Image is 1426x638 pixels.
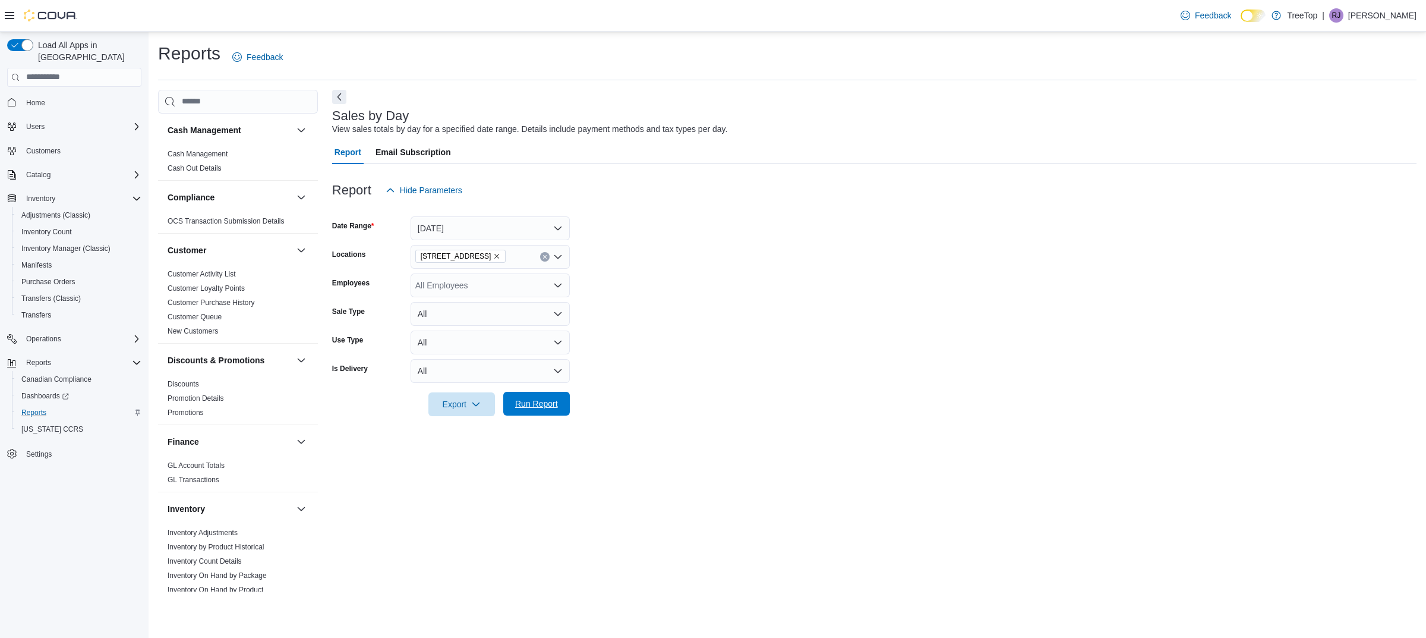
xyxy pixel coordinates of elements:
[26,170,51,180] span: Catalog
[168,380,199,388] a: Discounts
[168,543,264,551] a: Inventory by Product Historical
[168,528,238,538] span: Inventory Adjustments
[17,372,96,386] a: Canadian Compliance
[168,476,219,484] a: GL Transactions
[158,458,318,492] div: Finance
[26,450,52,459] span: Settings
[1348,8,1416,23] p: [PERSON_NAME]
[168,436,199,448] h3: Finance
[21,447,56,461] a: Settings
[168,557,242,566] span: Inventory Count Details
[2,142,146,159] button: Customers
[21,210,90,220] span: Adjustments (Classic)
[436,392,488,416] span: Export
[17,291,141,306] span: Transfers (Classic)
[21,96,50,110] a: Home
[400,184,462,196] span: Hide Parameters
[332,183,371,197] h3: Report
[21,332,66,346] button: Operations
[294,243,308,257] button: Customer
[1241,10,1266,22] input: Dark Mode
[1322,8,1324,23] p: |
[17,422,141,436] span: Washington CCRS
[21,227,72,237] span: Inventory Count
[12,307,146,323] button: Transfers
[17,308,141,322] span: Transfers
[294,190,308,205] button: Compliance
[168,503,205,515] h3: Inventory
[332,90,346,104] button: Next
[17,406,51,420] a: Reports
[168,149,228,159] span: Cash Management
[421,250,491,262] span: [STREET_ADDRESS]
[168,191,292,203] button: Compliance
[411,302,570,326] button: All
[24,10,77,21] img: Cova
[168,585,263,595] span: Inventory On Hand by Product
[168,557,242,565] a: Inventory Count Details
[411,359,570,383] button: All
[168,244,292,256] button: Customer
[335,140,361,164] span: Report
[21,408,46,417] span: Reports
[17,275,80,289] a: Purchase Orders
[376,140,451,164] span: Email Subscription
[17,241,115,256] a: Inventory Manager (Classic)
[247,51,283,63] span: Feedback
[1176,4,1236,27] a: Feedback
[168,191,214,203] h3: Compliance
[503,392,570,416] button: Run Report
[158,377,318,425] div: Discounts & Promotions
[168,313,222,321] a: Customer Queue
[158,147,318,180] div: Cash Management
[17,389,141,403] span: Dashboards
[168,312,222,322] span: Customer Queue
[12,388,146,404] a: Dashboards
[332,364,368,373] label: Is Delivery
[21,332,141,346] span: Operations
[294,435,308,449] button: Finance
[332,250,366,259] label: Locations
[168,284,245,293] a: Customer Loyalty Points
[17,225,141,239] span: Inventory Count
[168,461,225,470] a: GL Account Totals
[158,267,318,343] div: Customer
[1332,8,1341,23] span: RJ
[12,240,146,257] button: Inventory Manager (Classic)
[332,278,370,288] label: Employees
[33,39,141,63] span: Load All Apps in [GEOGRAPHIC_DATA]
[12,404,146,421] button: Reports
[21,168,141,182] span: Catalog
[294,123,308,137] button: Cash Management
[294,502,308,516] button: Inventory
[168,394,224,403] a: Promotion Details
[1329,8,1343,23] div: Reggie Jubran
[168,164,222,173] span: Cash Out Details
[168,284,245,293] span: Customer Loyalty Points
[411,331,570,354] button: All
[17,422,88,436] a: [US_STATE] CCRS
[21,277,75,287] span: Purchase Orders
[21,143,141,158] span: Customers
[12,371,146,388] button: Canadian Compliance
[168,542,264,552] span: Inventory by Product Historical
[411,216,570,240] button: [DATE]
[21,391,69,401] span: Dashboards
[21,244,111,253] span: Inventory Manager (Classic)
[21,144,65,158] a: Customers
[17,241,141,256] span: Inventory Manager (Classic)
[17,389,74,403] a: Dashboards
[21,356,141,370] span: Reports
[168,124,241,136] h3: Cash Management
[21,168,55,182] button: Catalog
[21,375,92,384] span: Canadian Compliance
[332,123,728,136] div: View sales totals by day for a specified date range. Details include payment methods and tax type...
[168,164,222,172] a: Cash Out Details
[168,408,204,417] a: Promotions
[158,214,318,233] div: Compliance
[332,109,409,123] h3: Sales by Day
[168,270,236,278] a: Customer Activity List
[12,224,146,240] button: Inventory Count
